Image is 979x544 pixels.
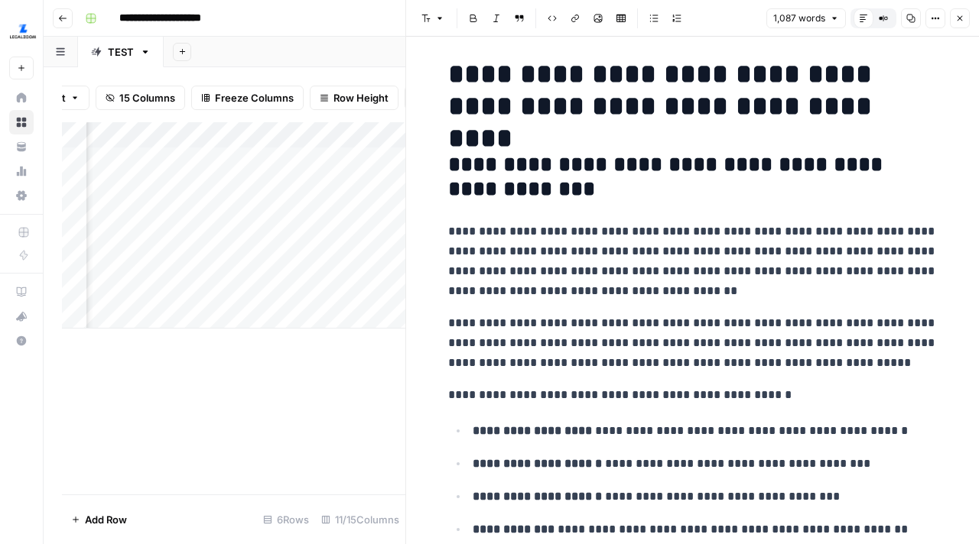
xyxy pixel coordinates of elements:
button: Help + Support [9,329,34,353]
a: Settings [9,183,34,208]
button: 15 Columns [96,86,185,110]
button: Freeze Columns [191,86,304,110]
div: TEST [108,44,134,60]
img: LegalZoom Logo [9,18,37,45]
button: Row Height [310,86,398,110]
span: 15 Columns [119,90,175,105]
button: What's new? [9,304,34,329]
div: What's new? [10,305,33,328]
button: Workspace: LegalZoom [9,12,34,50]
div: 6 Rows [257,507,315,532]
span: Add Row [85,512,127,527]
button: Add Row [62,507,136,532]
a: Usage [9,159,34,183]
span: Row Height [333,90,389,105]
a: TEST [78,37,164,67]
span: 1,087 words [773,11,825,25]
a: Your Data [9,134,34,159]
button: Sort [36,86,89,110]
span: Freeze Columns [215,90,294,105]
div: 11/15 Columns [315,507,405,532]
a: Browse [9,110,34,134]
a: Home [9,86,34,110]
button: 1,087 words [766,8,846,28]
a: AirOps Academy [9,280,34,304]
